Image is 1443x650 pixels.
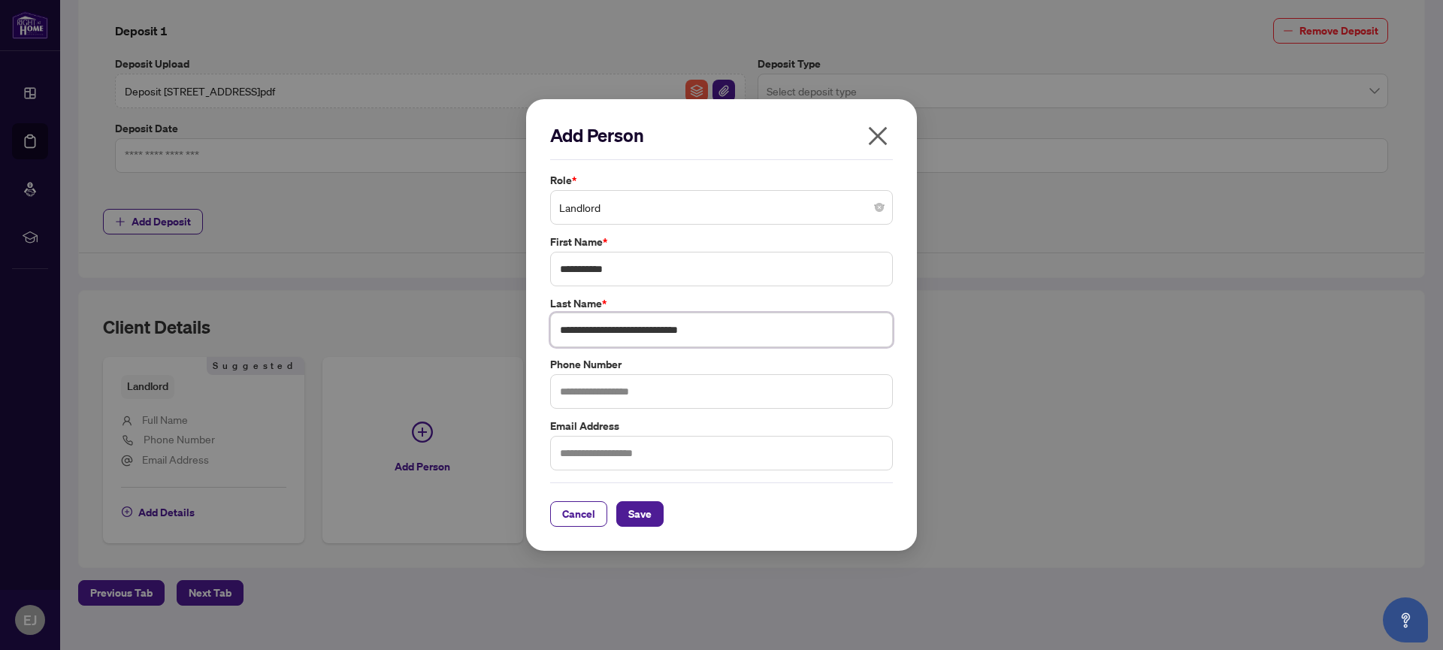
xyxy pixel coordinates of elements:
[550,295,893,312] label: Last Name
[866,124,890,148] span: close
[550,418,893,434] label: Email Address
[616,501,664,527] button: Save
[875,203,884,212] span: close-circle
[550,123,893,147] h2: Add Person
[550,356,893,373] label: Phone Number
[550,234,893,250] label: First Name
[1383,597,1428,642] button: Open asap
[562,502,595,526] span: Cancel
[550,501,607,527] button: Cancel
[559,193,884,222] span: Landlord
[628,502,652,526] span: Save
[550,172,893,189] label: Role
